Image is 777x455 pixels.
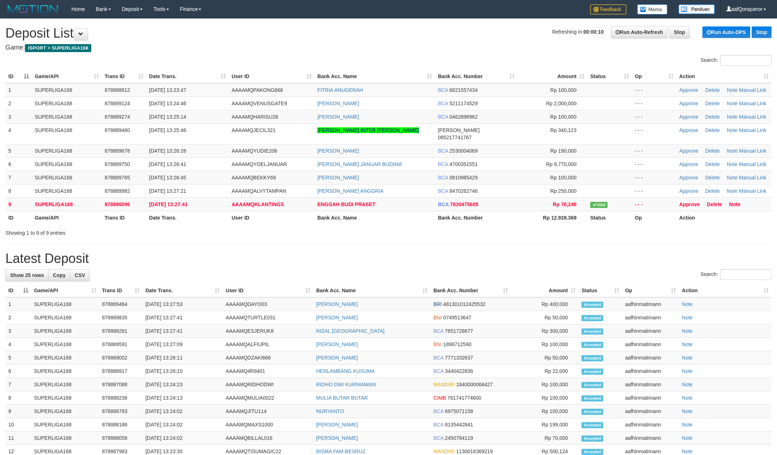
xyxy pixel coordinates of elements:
[433,341,442,347] span: BNI
[445,408,473,414] span: Copy 6975071158 to clipboard
[550,148,576,154] span: Rp 190,000
[682,328,693,334] a: Note
[449,175,478,180] span: Copy 0810985429 to clipboard
[632,157,676,171] td: - - -
[223,351,313,365] td: AAAAMQDZAKI666
[511,365,579,378] td: Rp 22,000
[149,161,186,167] span: [DATE] 13:26:41
[701,269,772,280] label: Search:
[632,123,676,144] td: - - -
[720,269,772,280] input: Search:
[676,211,772,224] th: Action
[32,144,102,157] td: SUPERLIGA168
[739,114,766,120] a: Manual Link
[637,4,668,14] img: Button%20Memo.svg
[316,435,358,441] a: [PERSON_NAME]
[622,324,679,338] td: aafhinmatimann
[5,123,32,144] td: 4
[579,284,622,297] th: Status: activate to sort column ascending
[5,110,32,123] td: 3
[705,101,720,106] a: Delete
[10,272,44,278] span: Show 25 rows
[318,188,384,194] a: [PERSON_NAME] ANGGRIA
[622,297,679,311] td: aafhinmatimann
[5,83,32,97] td: 1
[70,269,90,281] a: CSV
[622,405,679,418] td: aafhinmatimann
[5,365,31,378] td: 6
[143,365,223,378] td: [DATE] 13:26:10
[679,101,698,106] a: Approve
[31,405,99,418] td: SUPERLIGA168
[318,127,419,133] a: [PERSON_NAME] INTER [PERSON_NAME]
[229,211,315,224] th: User ID
[632,110,676,123] td: - - -
[31,378,99,391] td: SUPERLIGA168
[229,70,315,83] th: User ID: activate to sort column ascending
[433,408,444,414] span: BCA
[679,161,698,167] a: Approve
[433,355,444,361] span: BCA
[5,70,32,83] th: ID: activate to sort column descending
[679,188,698,194] a: Approve
[449,148,478,154] span: Copy 2530004069 to clipboard
[149,175,186,180] span: [DATE] 13:26:45
[632,184,676,197] td: - - -
[449,101,478,106] span: Copy 5211174529 to clipboard
[53,272,66,278] span: Copy
[5,44,772,51] h4: Game:
[105,101,130,106] span: 878889124
[443,301,486,307] span: Copy 481301012425532 to clipboard
[679,87,698,93] a: Approve
[223,391,313,405] td: AAAAMQMULIA0022
[105,148,130,154] span: 878889678
[739,87,766,93] a: Manual Link
[682,448,693,454] a: Note
[32,184,102,197] td: SUPERLIGA168
[105,114,130,120] span: 878889274
[31,418,99,431] td: SUPERLIGA168
[632,70,676,83] th: Op: activate to sort column ascending
[75,272,85,278] span: CSV
[232,161,287,167] span: AAAAMQYOELJANUAR
[318,161,402,167] a: [PERSON_NAME] JANUAR BUDIMA
[5,171,32,184] td: 7
[622,391,679,405] td: aafhinmatimann
[550,188,576,194] span: Rp 250,000
[449,87,478,93] span: Copy 6821557434 to clipboard
[546,101,576,106] span: Rp 2,000,000
[149,101,186,106] span: [DATE] 13:24:46
[705,148,720,154] a: Delete
[550,114,576,120] span: Rp 100,000
[553,201,576,207] span: Rp 78,246
[318,87,363,93] a: FITRIA ANUGERAH
[622,378,679,391] td: aafhinmatimann
[682,382,693,387] a: Note
[32,70,102,83] th: Game/API: activate to sort column ascending
[707,201,722,207] a: Delete
[679,114,698,120] a: Approve
[705,188,720,194] a: Delete
[682,341,693,347] a: Note
[223,338,313,351] td: AAAAMQALFIUPIL
[511,338,579,351] td: Rp 100,000
[31,311,99,324] td: SUPERLIGA168
[438,87,448,93] span: BCA
[438,135,471,140] span: Copy 085217741767 to clipboard
[149,87,186,93] span: [DATE] 13:23:47
[149,188,186,194] span: [DATE] 13:27:21
[438,175,448,180] span: BCA
[316,341,358,347] a: [PERSON_NAME]
[581,342,603,348] span: Accepted
[445,355,473,361] span: Copy 7771332637 to clipboard
[5,97,32,110] td: 2
[511,378,579,391] td: Rp 100,000
[143,391,223,405] td: [DATE] 13:24:13
[316,301,358,307] a: [PERSON_NAME]
[581,328,603,335] span: Accepted
[5,251,772,266] h1: Latest Deposit
[590,202,608,208] span: Valid transaction
[438,114,448,120] span: BCA
[105,201,130,207] span: 878890096
[32,211,102,224] th: Game/API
